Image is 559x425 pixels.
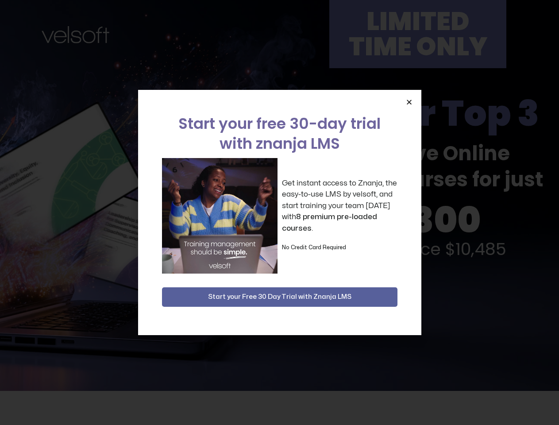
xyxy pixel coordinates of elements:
button: Start your Free 30 Day Trial with Znanja LMS [162,287,397,307]
span: Start your Free 30 Day Trial with Znanja LMS [208,292,351,302]
h2: Start your free 30-day trial with znanja LMS [162,114,397,154]
p: Get instant access to Znanja, the easy-to-use LMS by velsoft, and start training your team [DATE]... [282,178,397,234]
img: a woman sitting at her laptop dancing [162,158,278,274]
strong: 8 premium pre-loaded courses [282,213,377,232]
strong: No Credit Card Required [282,245,346,250]
a: Close [406,99,413,105]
